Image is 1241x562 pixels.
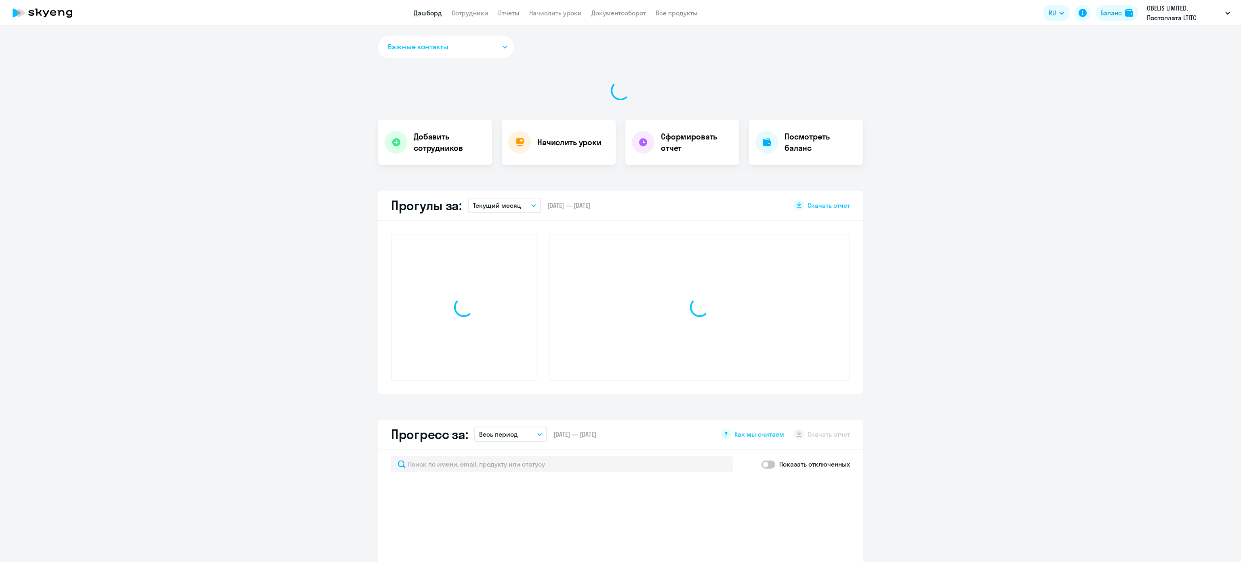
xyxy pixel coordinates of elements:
a: Начислить уроки [529,9,582,17]
p: Показать отключенных [779,459,850,469]
h4: Сформировать отчет [661,131,733,154]
a: Отчеты [498,9,520,17]
p: Весь период [479,429,518,439]
a: Документооборот [591,9,646,17]
a: Сотрудники [452,9,488,17]
span: [DATE] — [DATE] [553,430,596,439]
button: RU [1043,5,1070,21]
button: Весь период [474,427,547,442]
img: balance [1125,9,1133,17]
h4: Начислить уроки [537,137,602,148]
button: Балансbalance [1096,5,1138,21]
p: OBELIS LIMITED, Постоплата LTITC [1147,3,1222,23]
span: [DATE] — [DATE] [547,201,590,210]
button: OBELIS LIMITED, Постоплата LTITC [1143,3,1234,23]
a: Дашборд [414,9,442,17]
button: Важные контакты [378,36,514,58]
div: Баланс [1100,8,1122,18]
button: Текущий месяц [468,198,541,213]
h2: Прогресс за: [391,426,468,442]
h2: Прогулы за: [391,197,462,213]
h4: Посмотреть баланс [785,131,856,154]
a: Все продукты [656,9,698,17]
input: Поиск по имени, email, продукту или статусу [391,456,733,472]
h4: Добавить сотрудников [414,131,486,154]
p: Текущий месяц [473,201,521,210]
span: Как мы считаем [734,430,784,439]
span: Важные контакты [388,42,448,52]
span: RU [1049,8,1056,18]
span: Скачать отчет [808,201,850,210]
